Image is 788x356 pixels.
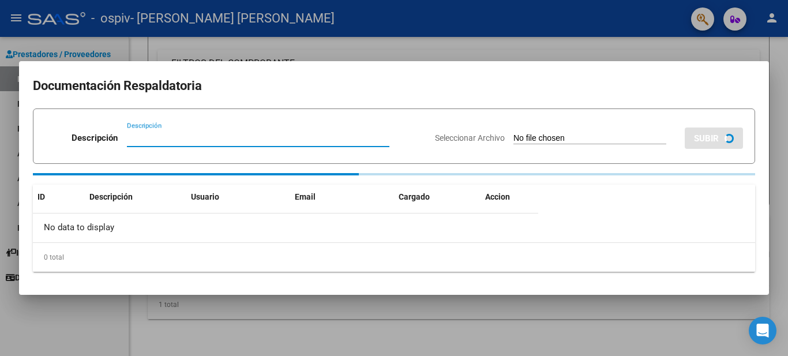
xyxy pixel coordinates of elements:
[749,317,776,344] div: Open Intercom Messenger
[399,192,430,201] span: Cargado
[72,132,118,145] p: Descripción
[33,185,85,209] datatable-header-cell: ID
[85,185,186,209] datatable-header-cell: Descripción
[37,192,45,201] span: ID
[295,192,316,201] span: Email
[481,185,538,209] datatable-header-cell: Accion
[694,133,719,144] span: SUBIR
[33,243,755,272] div: 0 total
[290,185,394,209] datatable-header-cell: Email
[435,133,505,143] span: Seleccionar Archivo
[33,75,755,97] h2: Documentación Respaldatoria
[89,192,133,201] span: Descripción
[394,185,481,209] datatable-header-cell: Cargado
[685,128,743,149] button: SUBIR
[186,185,290,209] datatable-header-cell: Usuario
[485,192,510,201] span: Accion
[191,192,219,201] span: Usuario
[33,213,538,242] div: No data to display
